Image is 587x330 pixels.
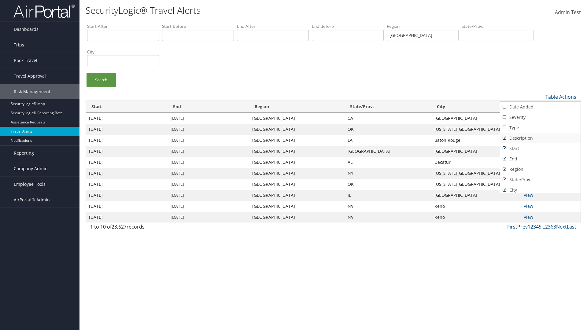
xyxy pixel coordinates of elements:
[13,4,75,18] img: airportal-logo.png
[14,68,46,84] span: Travel Approval
[500,102,581,112] a: Date Added
[500,174,581,185] a: State/Prov.
[500,185,581,195] a: City
[500,112,581,123] a: Severity
[14,84,50,99] span: Risk Management
[500,143,581,154] a: Start
[14,22,39,37] span: Dashboards
[500,164,581,174] a: Region
[14,145,34,161] span: Reporting
[14,192,50,207] span: AirPortal® Admin
[500,154,581,164] a: End
[14,37,24,53] span: Trips
[14,53,37,68] span: Book Travel
[14,177,46,192] span: Employee Tools
[500,123,581,133] a: Type
[500,133,581,143] a: Description
[14,161,48,176] span: Company Admin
